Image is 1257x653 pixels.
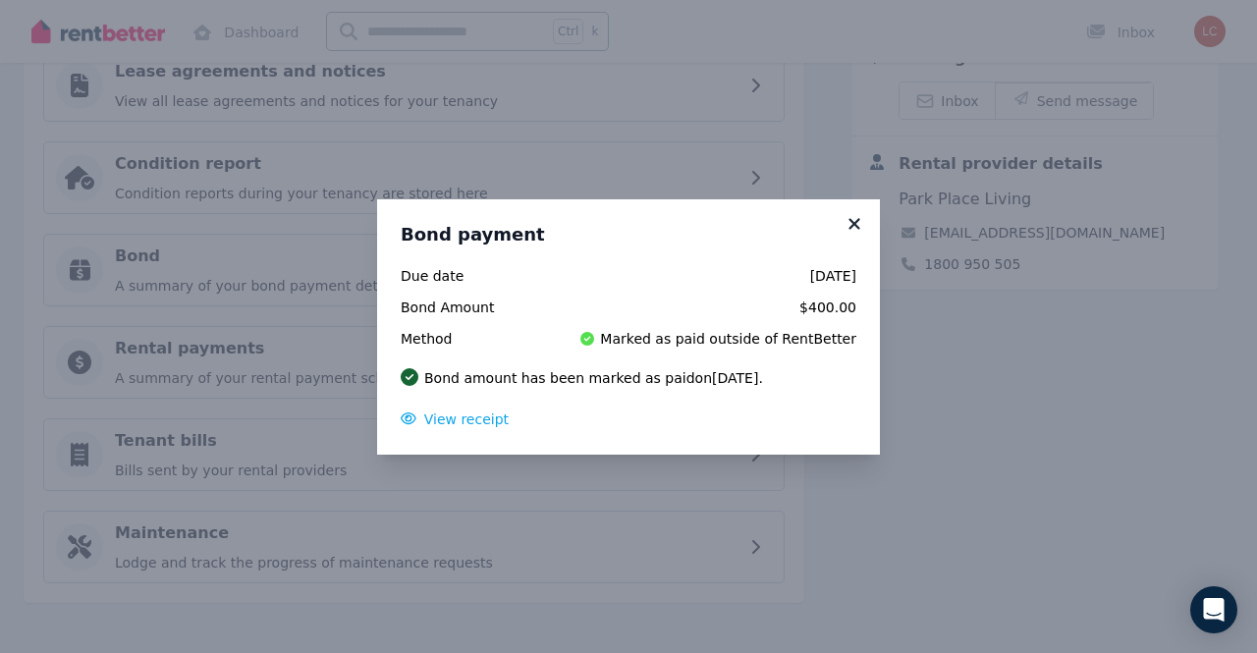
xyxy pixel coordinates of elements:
div: Open Intercom Messenger [1190,586,1237,633]
p: Bond amount has been marked as paid on [DATE] . [424,368,763,388]
span: Marked as paid outside of RentBetter [600,329,856,349]
h3: Bond payment [401,223,856,246]
span: $400.00 [549,298,856,317]
span: View receipt [424,411,509,427]
span: [DATE] [549,266,856,286]
span: Method [401,329,537,349]
button: View receipt [401,409,509,429]
span: Due date [401,266,537,286]
span: Bond Amount [401,298,537,317]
